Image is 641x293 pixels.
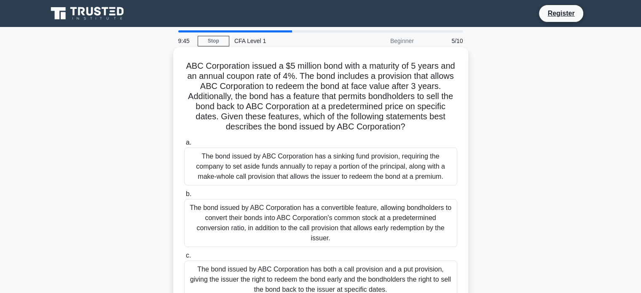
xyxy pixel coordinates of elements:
[345,32,419,49] div: Beginner
[229,32,345,49] div: CFA Level 1
[186,252,191,259] span: c.
[183,61,458,132] h5: ABC Corporation issued a $5 million bond with a maturity of 5 years and an annual coupon rate of ...
[186,139,191,146] span: a.
[198,36,229,46] a: Stop
[3,27,123,36] h3: Style
[184,148,457,185] div: The bond issued by ABC Corporation has a sinking fund provision, requiring the company to set asi...
[419,32,468,49] div: 5/10
[184,199,457,247] div: The bond issued by ABC Corporation has a convertible feature, allowing bondholders to convert the...
[173,32,198,49] div: 9:45
[542,8,579,19] a: Register
[3,51,29,58] label: Font Size
[186,190,191,197] span: b.
[13,11,46,18] a: Back to Top
[10,59,24,66] span: 16 px
[3,3,123,11] div: Outline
